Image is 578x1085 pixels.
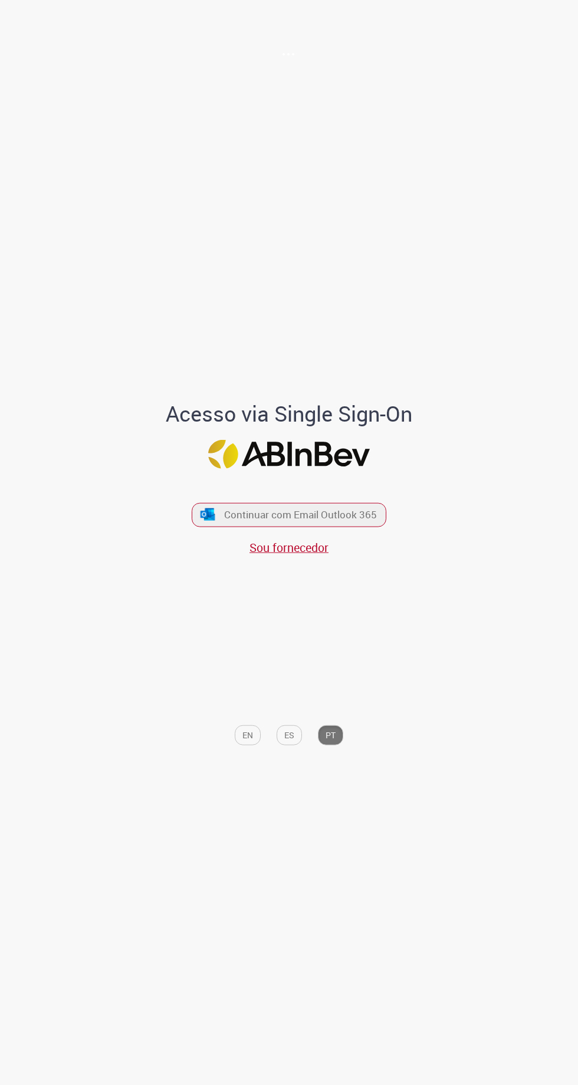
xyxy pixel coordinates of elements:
[224,508,377,521] span: Continuar com Email Outlook 365
[77,402,501,426] h1: Acesso via Single Sign-On
[199,508,216,521] img: ícone Azure/Microsoft 360
[249,540,329,555] a: Sou fornecedor
[192,502,386,527] button: ícone Azure/Microsoft 360 Continuar com Email Outlook 365
[318,725,343,745] button: PT
[235,725,261,745] button: EN
[208,440,370,469] img: Logo ABInBev
[277,725,302,745] button: ES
